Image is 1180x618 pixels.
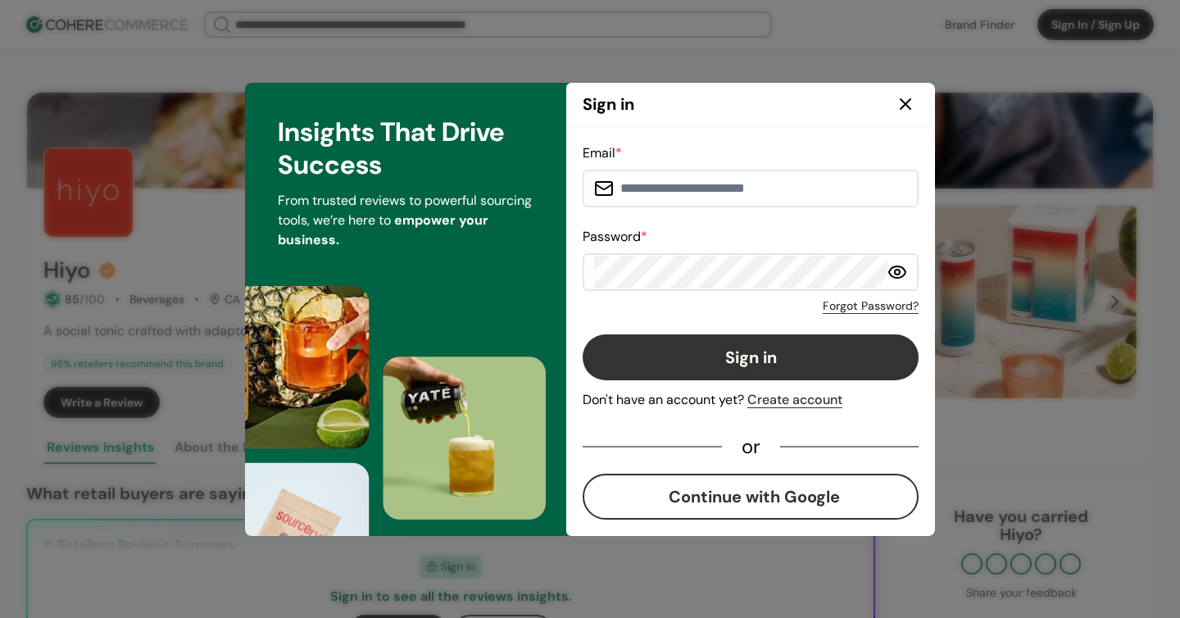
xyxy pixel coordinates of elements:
[583,474,919,520] button: Continue with Google
[278,211,488,248] span: empower your business.
[583,228,647,245] label: Password
[278,191,533,250] p: From trusted reviews to powerful sourcing tools, we’re here to
[583,144,622,161] label: Email
[583,92,634,116] h2: Sign in
[278,116,533,181] h3: Insights That Drive Success
[583,334,919,380] button: Sign in
[823,298,919,315] a: Forgot Password?
[747,390,842,410] div: Create account
[583,390,919,410] div: Don't have an account yet?
[722,439,780,454] div: or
